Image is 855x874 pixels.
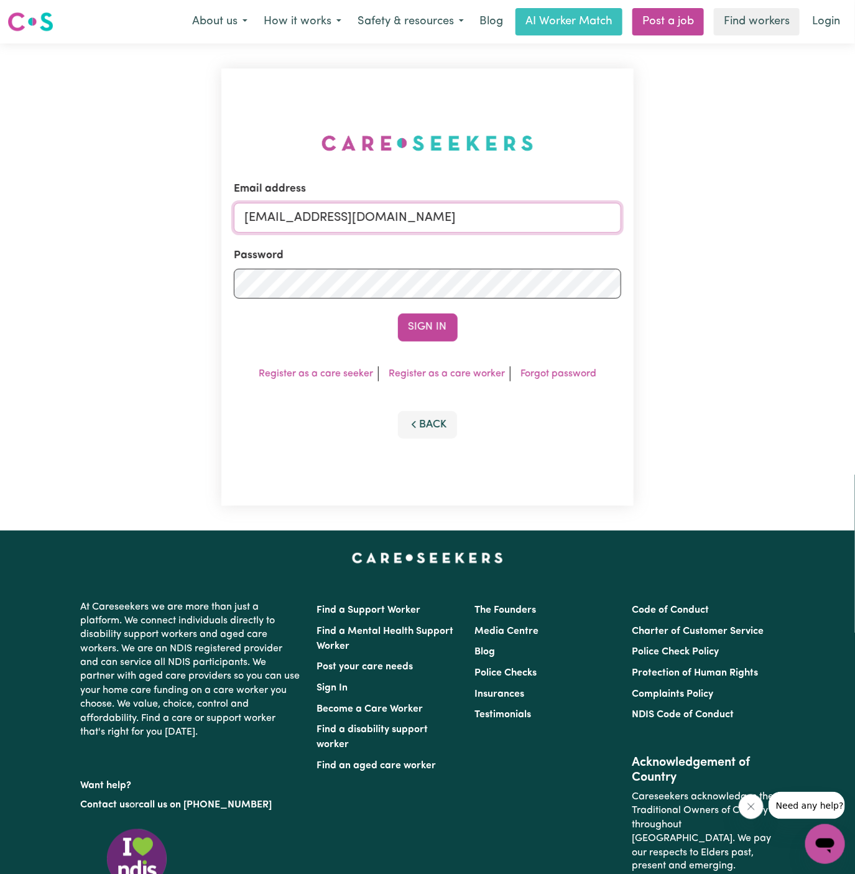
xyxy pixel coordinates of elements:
button: Safety & resources [349,9,472,35]
button: How it works [256,9,349,35]
a: Code of Conduct [632,605,709,615]
iframe: Close message [739,794,764,819]
a: Complaints Policy [632,689,713,699]
a: Testimonials [474,710,531,720]
a: Find an aged care worker [317,761,437,771]
a: Police Check Policy [632,647,719,657]
a: Sign In [317,683,348,693]
a: Post a job [632,8,704,35]
a: Contact us [81,800,130,810]
a: Blog [474,647,495,657]
a: The Founders [474,605,536,615]
a: AI Worker Match [515,8,622,35]
iframe: Button to launch messaging window [805,824,845,864]
a: NDIS Code of Conduct [632,710,734,720]
a: Blog [472,8,511,35]
a: Register as a care seeker [259,369,373,379]
a: Find a Support Worker [317,605,421,615]
p: Want help? [81,774,302,793]
input: Email address [234,203,622,233]
h2: Acknowledgement of Country [632,755,774,785]
a: Login [805,8,848,35]
a: Find workers [714,8,800,35]
a: Post your care needs [317,662,414,672]
iframe: Message from company [769,792,845,819]
a: Register as a care worker [389,369,505,379]
a: Charter of Customer Service [632,626,764,636]
a: Forgot password [520,369,596,379]
a: call us on [PHONE_NUMBER] [139,800,272,810]
a: Media Centre [474,626,538,636]
p: At Careseekers we are more than just a platform. We connect individuals directly to disability su... [81,595,302,745]
button: Sign In [398,314,458,341]
label: Password [234,248,284,264]
button: Back [398,411,458,439]
a: Protection of Human Rights [632,668,758,678]
a: Police Checks [474,668,537,678]
p: or [81,793,302,817]
a: Careseekers logo [7,7,53,36]
label: Email address [234,181,306,197]
a: Insurances [474,689,524,699]
button: About us [184,9,256,35]
img: Careseekers logo [7,11,53,33]
a: Careseekers home page [352,553,503,563]
a: Find a Mental Health Support Worker [317,626,454,651]
a: Become a Care Worker [317,704,423,714]
a: Find a disability support worker [317,725,428,750]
